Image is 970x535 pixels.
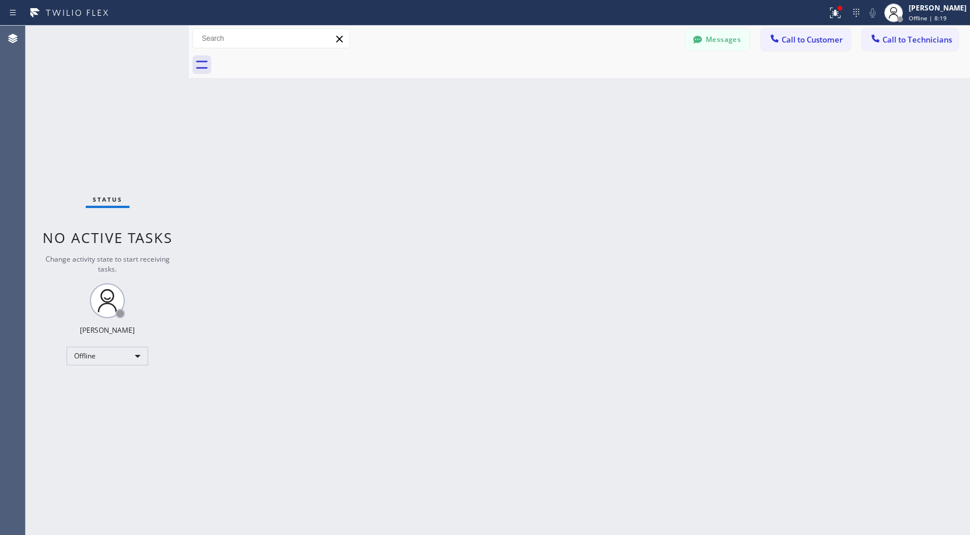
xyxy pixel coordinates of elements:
[193,29,349,48] input: Search
[93,195,122,203] span: Status
[45,254,170,274] span: Change activity state to start receiving tasks.
[685,29,750,51] button: Messages
[43,228,173,247] span: No active tasks
[862,29,958,51] button: Call to Technicians
[909,3,967,13] div: [PERSON_NAME]
[909,14,947,22] span: Offline | 8:19
[80,325,135,335] div: [PERSON_NAME]
[761,29,850,51] button: Call to Customer
[864,5,881,21] button: Mute
[782,34,843,45] span: Call to Customer
[883,34,952,45] span: Call to Technicians
[66,347,148,365] div: Offline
